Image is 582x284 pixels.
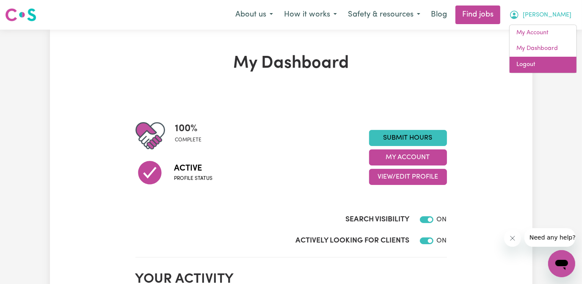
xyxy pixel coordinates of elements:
[296,235,410,246] label: Actively Looking for Clients
[5,6,51,13] span: Need any help?
[504,6,577,24] button: My Account
[346,214,410,225] label: Search Visibility
[455,6,500,24] a: Find jobs
[369,169,447,185] button: View/Edit Profile
[509,25,577,73] div: My Account
[174,162,213,175] span: Active
[510,25,576,41] a: My Account
[369,149,447,165] button: My Account
[230,6,279,24] button: About us
[174,175,213,182] span: Profile status
[437,216,447,223] span: ON
[504,230,521,247] iframe: Close message
[135,53,447,74] h1: My Dashboard
[548,250,575,277] iframe: Button to launch messaging window
[5,7,36,22] img: Careseekers logo
[510,41,576,57] a: My Dashboard
[524,228,575,247] iframe: Message from company
[5,5,36,25] a: Careseekers logo
[426,6,452,24] a: Blog
[175,121,202,136] span: 100 %
[369,130,447,146] a: Submit Hours
[342,6,426,24] button: Safety & resources
[175,121,209,151] div: Profile completeness: 100%
[437,237,447,244] span: ON
[523,11,571,20] span: [PERSON_NAME]
[175,136,202,144] span: complete
[510,57,576,73] a: Logout
[279,6,342,24] button: How it works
